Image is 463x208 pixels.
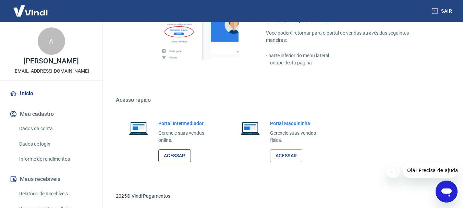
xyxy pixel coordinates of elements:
[270,120,327,127] h6: Portal Maquininha
[158,130,215,144] p: Gerencie suas vendas online.
[13,68,89,75] p: [EMAIL_ADDRESS][DOMAIN_NAME]
[270,130,327,144] p: Gerencie suas vendas física.
[158,120,215,127] h6: Portal Intermediador
[430,5,455,17] button: Sair
[266,52,430,59] p: - parte inferior do menu lateral
[16,137,94,151] a: Dados de login
[266,29,430,44] p: Você poderá retornar para o portal de vendas através das seguintes maneiras:
[8,0,53,21] img: Vindi
[158,149,191,162] a: Acessar
[116,97,447,103] h5: Acesso rápido
[266,59,430,66] p: - rodapé desta página
[236,120,265,136] img: Imagem de um notebook aberto
[4,5,58,10] span: Olá! Precisa de ajuda?
[132,193,170,199] a: Vindi Pagamentos
[116,193,447,200] p: 2025 ©
[403,163,458,178] iframe: Mensagem da empresa
[38,27,65,55] div: A
[8,172,94,187] button: Meus recebíveis
[16,152,94,166] a: Informe de rendimentos
[387,164,400,178] iframe: Fechar mensagem
[270,149,303,162] a: Acessar
[16,122,94,136] a: Dados da conta
[436,181,458,203] iframe: Botão para abrir a janela de mensagens
[24,58,78,65] p: [PERSON_NAME]
[8,86,94,101] a: Início
[8,107,94,122] button: Meu cadastro
[16,187,94,201] a: Relatório de Recebíveis
[124,120,153,136] img: Imagem de um notebook aberto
